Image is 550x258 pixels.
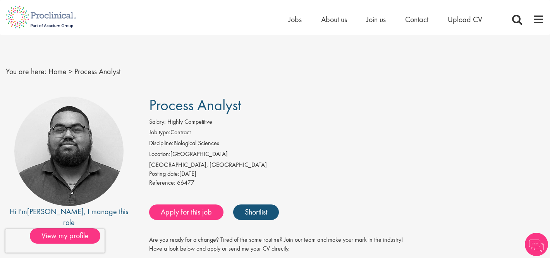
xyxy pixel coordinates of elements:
[405,14,428,24] a: Contact
[5,229,105,253] iframe: reCAPTCHA
[366,14,386,24] a: Join us
[69,66,72,76] span: >
[149,161,544,170] div: [GEOGRAPHIC_DATA], [GEOGRAPHIC_DATA]
[6,206,132,228] div: Hi I'm , I manage this role
[233,204,279,220] a: Shortlist
[14,97,124,206] img: imeage of recruiter Ashley Bennett
[149,204,223,220] a: Apply for this job
[48,66,67,76] a: breadcrumb link
[177,178,194,187] span: 66477
[149,118,166,126] label: Salary:
[30,228,100,244] span: View my profile
[448,14,482,24] a: Upload CV
[289,14,302,24] a: Jobs
[149,150,544,161] li: [GEOGRAPHIC_DATA]
[149,150,170,159] label: Location:
[149,235,544,253] p: Are you ready for a change? Tired of the same routine? Join our team and make your mark in the in...
[149,128,544,139] li: Contract
[149,95,241,115] span: Process Analyst
[149,170,179,178] span: Posting date:
[74,66,120,76] span: Process Analyst
[6,66,46,76] span: You are here:
[149,128,170,137] label: Job type:
[321,14,347,24] a: About us
[149,178,175,187] label: Reference:
[525,233,548,256] img: Chatbot
[149,170,544,178] div: [DATE]
[167,118,212,126] span: Highly Competitive
[149,139,544,150] li: Biological Sciences
[27,206,84,216] a: [PERSON_NAME]
[149,139,174,148] label: Discipline:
